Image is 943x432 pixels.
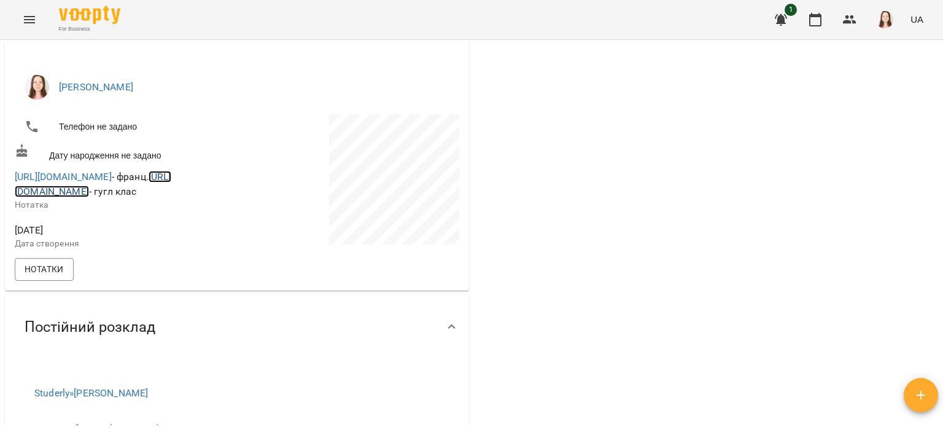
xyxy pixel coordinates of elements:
a: [PERSON_NAME] [59,81,133,93]
img: Клещевнікова Анна Анатоліївна [25,75,49,100]
a: [URL][DOMAIN_NAME] [15,171,171,197]
button: UA [906,8,928,31]
div: Постійний розклад [5,296,469,359]
span: Нотатки [25,262,64,277]
img: 83b29030cd47969af3143de651fdf18c.jpg [876,11,893,28]
p: Дата створення [15,238,235,250]
span: - франц. - гугл клас [15,171,171,197]
span: [DATE] [15,223,235,238]
span: 1 [785,4,797,16]
li: Телефон не задано [15,114,235,139]
button: Нотатки [15,258,74,280]
a: Studerly»[PERSON_NAME] [34,387,148,399]
div: Дату народження не задано [12,141,237,164]
span: UA [910,13,923,26]
span: For Business [59,25,120,33]
a: [URL][DOMAIN_NAME] [15,171,112,183]
img: Voopty Logo [59,6,120,24]
span: Постійний розклад [25,318,155,337]
button: Menu [15,5,44,34]
p: Нотатка [15,199,235,211]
